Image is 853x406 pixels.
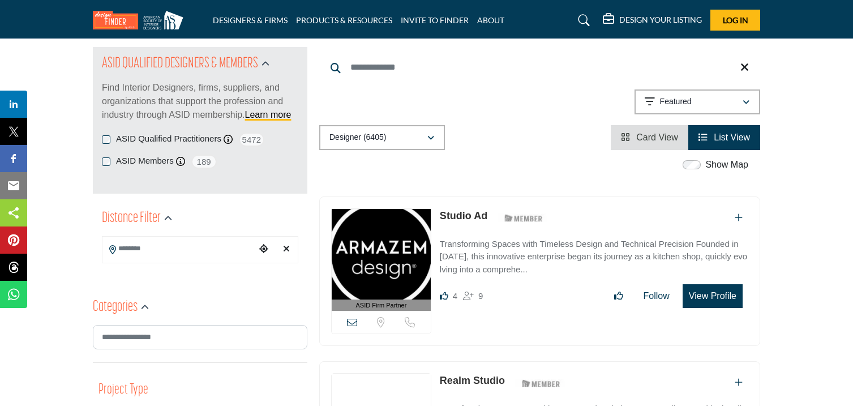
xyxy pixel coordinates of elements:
[102,157,110,166] input: ASID Members checkbox
[102,81,298,122] p: Find Interior Designers, firms, suppliers, and organizations that support the profession and indu...
[98,379,148,401] button: Project Type
[621,133,678,142] a: View Card
[93,297,138,318] h2: Categories
[636,133,678,142] span: Card View
[319,125,445,150] button: Designer (6405)
[714,133,750,142] span: List View
[683,284,743,308] button: View Profile
[102,208,161,229] h2: Distance Filter
[710,10,760,31] button: Log In
[619,15,702,25] h5: DESIGN YOUR LISTING
[440,373,505,388] p: Realm Studio
[191,155,217,169] span: 189
[698,133,750,142] a: View List
[213,15,288,25] a: DESIGNERS & FIRMS
[319,54,760,81] input: Search Keyword
[440,238,748,276] p: Transforming Spaces with Timeless Design and Technical Precision Founded in [DATE], this innovati...
[116,155,174,168] label: ASID Members
[332,209,431,300] img: Studio Ad
[440,292,448,300] i: Likes
[332,209,431,311] a: ASID Firm Partner
[453,291,457,301] span: 4
[102,238,255,260] input: Search Location
[102,135,110,144] input: ASID Qualified Practitioners checkbox
[329,132,386,143] p: Designer (6405)
[705,158,748,172] label: Show Map
[356,301,407,310] span: ASID Firm Partner
[440,375,505,386] a: Realm Studio
[611,125,688,150] li: Card View
[401,15,469,25] a: INVITE TO FINDER
[440,231,748,276] a: Transforming Spaces with Timeless Design and Technical Precision Founded in [DATE], this innovati...
[278,237,295,262] div: Clear search location
[463,289,483,303] div: Followers
[516,376,567,390] img: ASID Members Badge Icon
[296,15,392,25] a: PRODUCTS & RESOURCES
[93,325,307,349] input: Search Category
[239,133,264,147] span: 5472
[255,237,272,262] div: Choose your current location
[603,14,702,27] div: DESIGN YOUR LISTING
[245,110,292,119] a: Learn more
[635,89,760,114] button: Featured
[636,285,677,307] button: Follow
[688,125,760,150] li: List View
[116,133,221,146] label: ASID Qualified Practitioners
[477,15,504,25] a: ABOUT
[478,291,483,301] span: 9
[660,96,692,108] p: Featured
[440,208,487,224] p: Studio Ad
[93,11,189,29] img: Site Logo
[102,54,258,74] h2: ASID QUALIFIED DESIGNERS & MEMBERS
[498,211,549,225] img: ASID Members Badge Icon
[735,378,743,387] a: Add To List
[607,285,631,307] button: Like listing
[735,213,743,223] a: Add To List
[440,210,487,221] a: Studio Ad
[723,15,748,25] span: Log In
[567,11,597,29] a: Search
